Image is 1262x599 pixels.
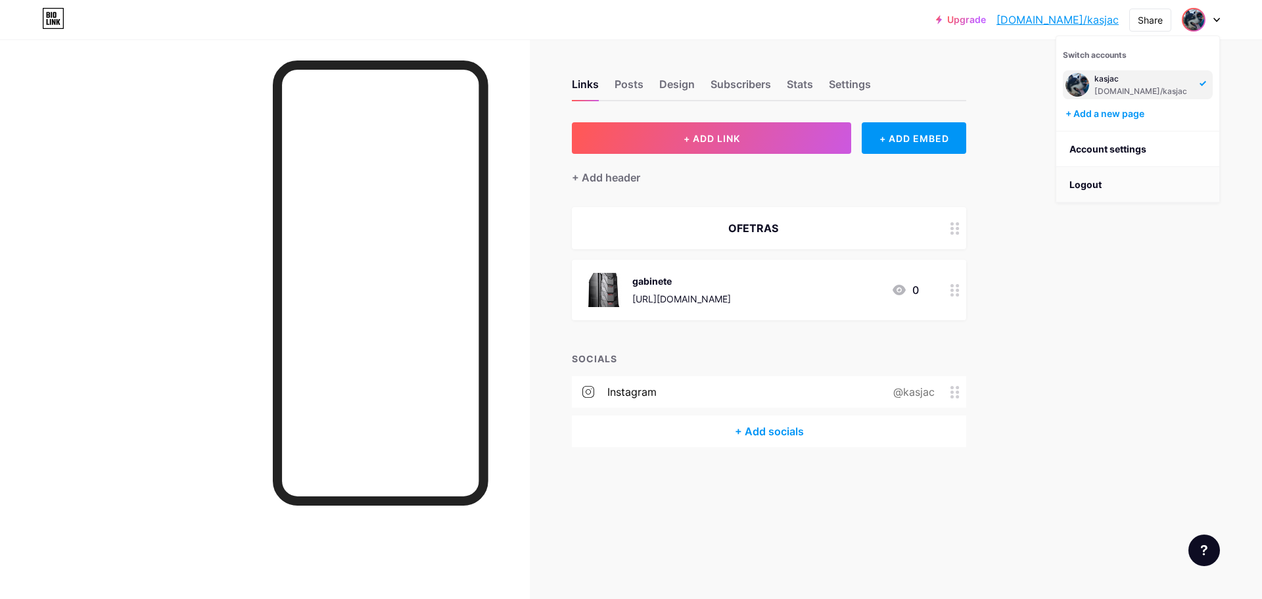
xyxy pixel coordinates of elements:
[572,122,851,154] button: + ADD LINK
[588,273,622,307] img: gabinete
[1065,73,1089,97] img: kasjac
[1056,167,1219,203] li: Logout
[615,76,643,100] div: Posts
[872,384,950,400] div: @kasjac
[891,282,919,298] div: 0
[1094,74,1192,84] div: kasjac
[996,12,1119,28] a: [DOMAIN_NAME]/kasjac
[1063,50,1127,60] span: Switch accounts
[787,76,813,100] div: Stats
[632,274,731,288] div: gabinete
[572,416,966,447] div: + Add socials
[1094,86,1192,97] div: [DOMAIN_NAME]/kasjac
[936,14,986,25] a: Upgrade
[1056,132,1219,167] a: Account settings
[632,292,731,306] div: [URL][DOMAIN_NAME]
[1065,107,1213,120] div: + Add a new page
[659,76,695,100] div: Design
[684,133,740,144] span: + ADD LINK
[1183,9,1204,30] img: kasjac
[572,352,966,366] div: SOCIALS
[572,170,640,185] div: + Add header
[829,76,871,100] div: Settings
[711,76,771,100] div: Subscribers
[588,220,919,236] div: OFETRAS
[862,122,966,154] div: + ADD EMBED
[572,76,599,100] div: Links
[1138,13,1163,27] div: Share
[607,384,657,400] div: instagram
